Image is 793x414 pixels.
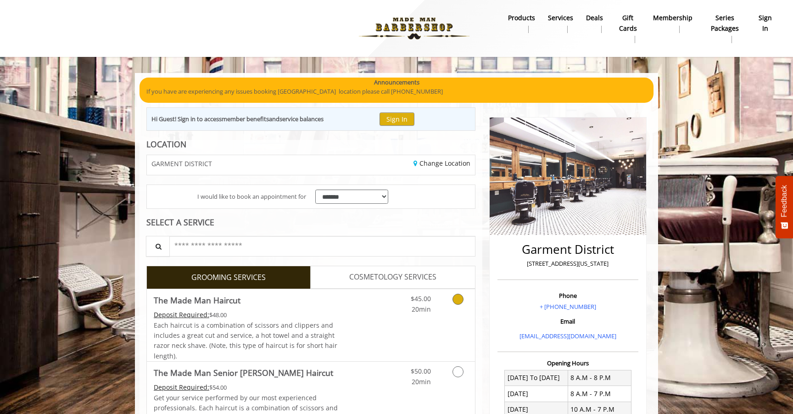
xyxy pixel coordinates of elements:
[776,176,793,238] button: Feedback - Show survey
[751,11,780,35] a: sign insign in
[151,114,324,124] div: Hi Guest! Sign in to access and
[411,294,431,303] span: $45.00
[505,370,568,386] td: [DATE] To [DATE]
[146,139,186,150] b: LOCATION
[146,87,647,96] p: If you have are experiencing any issues booking [GEOGRAPHIC_DATA] location please call [PHONE_NUM...
[647,11,699,35] a: MembershipMembership
[508,13,535,23] b: products
[586,13,603,23] b: Deals
[154,310,338,320] div: $48.00
[542,11,580,35] a: ServicesServices
[505,386,568,402] td: [DATE]
[351,3,477,54] img: Made Man Barbershop logo
[780,185,788,217] span: Feedback
[380,112,414,126] button: Sign In
[500,259,636,269] p: [STREET_ADDRESS][US_STATE]
[154,294,240,307] b: The Made Man Haircut
[349,271,436,283] span: COSMETOLOGY SERVICES
[653,13,692,23] b: Membership
[412,377,431,386] span: 20min
[609,11,647,45] a: Gift cardsgift cards
[154,382,338,392] div: $54.00
[154,321,337,360] span: Each haircut is a combination of scissors and clippers and includes a great cut and service, a ho...
[146,218,475,227] div: SELECT A SERVICE
[146,236,170,257] button: Service Search
[497,360,638,366] h3: Opening Hours
[413,159,470,168] a: Change Location
[616,13,640,34] b: gift cards
[502,11,542,35] a: Productsproducts
[699,11,751,45] a: Series packagesSeries packages
[222,115,269,123] b: member benefits
[500,292,636,299] h3: Phone
[154,383,209,392] span: This service needs some Advance to be paid before we block your appointment
[154,310,209,319] span: This service needs some Advance to be paid before we block your appointment
[197,192,306,201] span: I would like to book an appointment for
[548,13,573,23] b: Services
[500,318,636,324] h3: Email
[279,115,324,123] b: service balances
[580,11,609,35] a: DealsDeals
[191,272,266,284] span: GROOMING SERVICES
[500,243,636,256] h2: Garment District
[568,370,631,386] td: 8 A.M - 8 P.M
[705,13,745,34] b: Series packages
[412,305,431,313] span: 20min
[374,78,419,87] b: Announcements
[519,332,616,340] a: [EMAIL_ADDRESS][DOMAIN_NAME]
[568,386,631,402] td: 8 A.M - 7 P.M
[154,366,333,379] b: The Made Man Senior [PERSON_NAME] Haircut
[540,302,596,311] a: + [PHONE_NUMBER]
[411,367,431,375] span: $50.00
[151,160,212,167] span: GARMENT DISTRICT
[758,13,773,34] b: sign in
